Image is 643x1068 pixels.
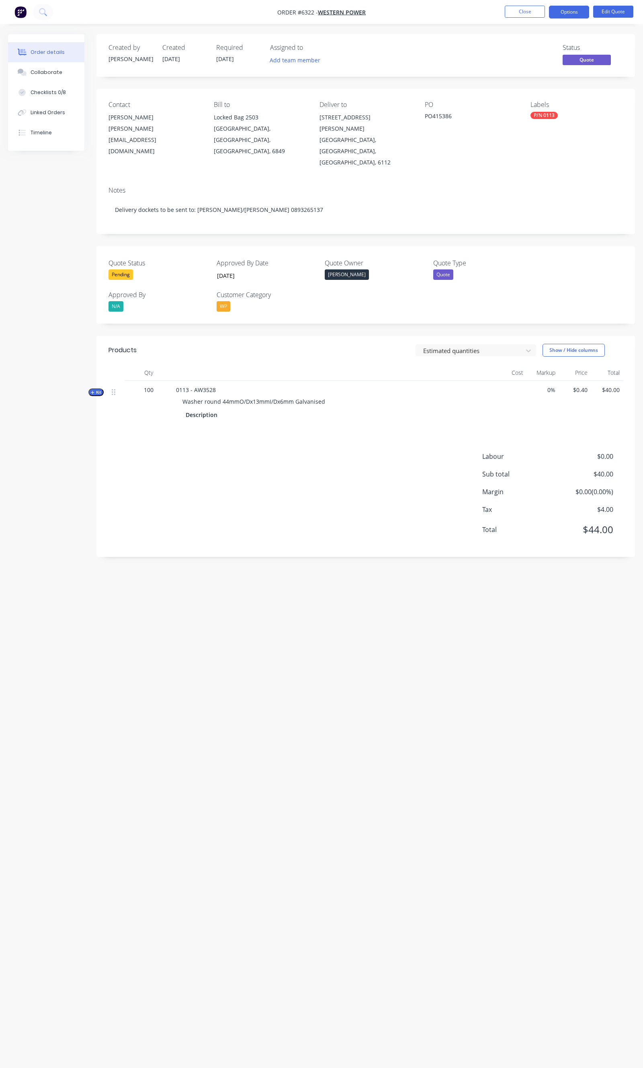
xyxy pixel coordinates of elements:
[31,69,62,76] div: Collaborate
[563,55,611,65] span: Quote
[144,386,154,394] span: 100
[31,89,66,96] div: Checklists 0/8
[109,301,123,312] div: N/A
[214,112,306,157] div: Locked Bag 2503[GEOGRAPHIC_DATA], [GEOGRAPHIC_DATA], [GEOGRAPHIC_DATA], 6849
[425,112,517,123] div: PO415386
[433,258,534,268] label: Quote Type
[109,269,133,280] div: Pending
[109,258,209,268] label: Quote Status
[214,112,306,123] div: Locked Bag 2503
[109,112,201,157] div: [PERSON_NAME][PERSON_NAME][EMAIL_ADDRESS][DOMAIN_NAME]
[109,345,137,355] div: Products
[319,112,412,134] div: [STREET_ADDRESS][PERSON_NAME]
[325,269,369,280] div: [PERSON_NAME]
[277,8,318,16] span: Order #6322 -
[554,522,613,537] span: $44.00
[88,388,104,396] button: Kit
[563,44,623,51] div: Status
[14,6,27,18] img: Factory
[186,409,221,421] div: Description
[8,103,84,123] button: Linked Orders
[319,101,412,109] div: Deliver to
[109,112,201,123] div: [PERSON_NAME]
[176,386,216,394] span: 0113 - AW3528
[594,386,620,394] span: $40.00
[109,197,623,222] div: Delivery dockets to be sent to: [PERSON_NAME]/[PERSON_NAME] 0893265137
[554,469,613,479] span: $40.00
[217,301,230,312] div: WP
[216,55,234,63] span: [DATE]
[91,389,101,395] span: Kit
[325,258,425,268] label: Quote Owner
[211,270,311,282] input: Enter date
[109,187,623,194] div: Notes
[109,55,153,63] div: [PERSON_NAME]
[562,386,588,394] span: $0.40
[482,452,554,461] span: Labour
[482,469,554,479] span: Sub total
[554,505,613,514] span: $4.00
[482,505,554,514] span: Tax
[530,386,555,394] span: 0%
[8,62,84,82] button: Collaborate
[162,55,180,63] span: [DATE]
[482,525,554,534] span: Total
[319,112,412,168] div: [STREET_ADDRESS][PERSON_NAME][GEOGRAPHIC_DATA], [GEOGRAPHIC_DATA], [GEOGRAPHIC_DATA], 6112
[559,365,591,381] div: Price
[543,344,605,357] button: Show / Hide columns
[319,134,412,168] div: [GEOGRAPHIC_DATA], [GEOGRAPHIC_DATA], [GEOGRAPHIC_DATA], 6112
[530,101,623,109] div: Labels
[109,123,201,157] div: [PERSON_NAME][EMAIL_ADDRESS][DOMAIN_NAME]
[217,290,317,300] label: Customer Category
[554,487,613,497] span: $0.00 ( 0.00 %)
[214,123,306,157] div: [GEOGRAPHIC_DATA], [GEOGRAPHIC_DATA], [GEOGRAPHIC_DATA], 6849
[125,365,173,381] div: Qty
[270,55,325,66] button: Add team member
[494,365,526,381] div: Cost
[31,129,52,136] div: Timeline
[266,55,325,66] button: Add team member
[8,42,84,62] button: Order details
[214,101,306,109] div: Bill to
[526,365,559,381] div: Markup
[109,101,201,109] div: Contact
[109,290,209,300] label: Approved By
[554,452,613,461] span: $0.00
[593,6,633,18] button: Edit Quote
[270,44,350,51] div: Assigned to
[216,44,260,51] div: Required
[530,112,558,119] div: P/N 0113
[8,123,84,143] button: Timeline
[425,101,517,109] div: PO
[109,44,153,51] div: Created by
[591,365,623,381] div: Total
[318,8,366,16] a: Western Power
[162,44,207,51] div: Created
[8,82,84,103] button: Checklists 0/8
[217,258,317,268] label: Approved By Date
[549,6,589,18] button: Options
[31,109,65,116] div: Linked Orders
[31,49,65,56] div: Order details
[433,269,453,280] div: Quote
[505,6,545,18] button: Close
[482,487,554,497] span: Margin
[182,398,325,405] span: Washer round 44mmO/Dx13mmI/Dx6mm Galvanised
